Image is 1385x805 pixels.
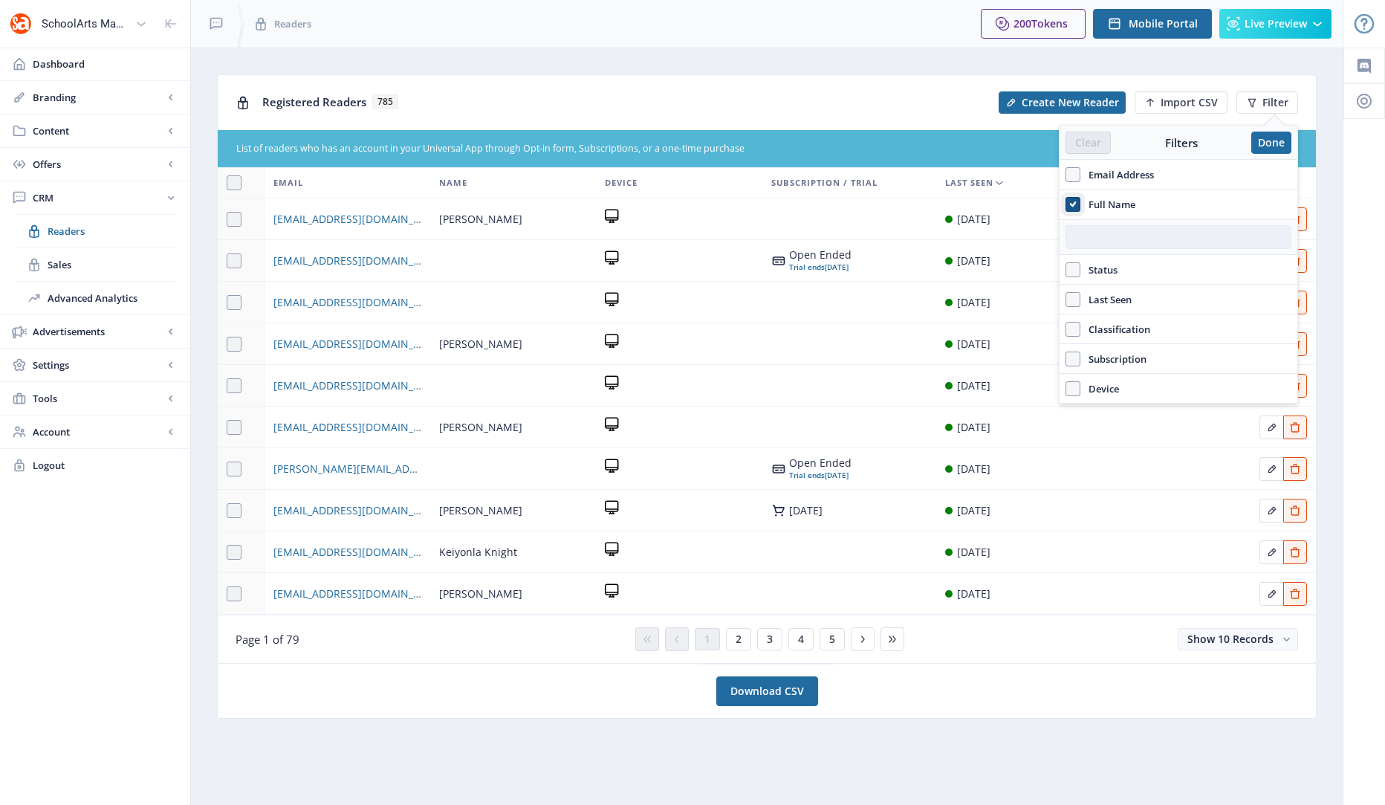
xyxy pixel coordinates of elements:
a: Sales [15,248,175,281]
span: Live Preview [1245,18,1307,30]
a: [EMAIL_ADDRESS][DOMAIN_NAME] [273,335,421,353]
button: 3 [757,628,782,650]
span: [PERSON_NAME] [439,335,522,353]
div: [DATE] [957,418,990,436]
div: List of readers who has an account in your Universal App through Opt-in form, Subscriptions, or a... [236,142,1209,156]
a: [EMAIL_ADDRESS][DOMAIN_NAME] [273,252,421,270]
span: Create New Reader [1022,97,1119,109]
div: [DATE] [789,505,823,517]
button: 5 [820,628,845,650]
span: [PERSON_NAME] [439,418,522,436]
span: Name [439,174,467,192]
a: Edit page [1259,543,1283,557]
app-collection-view: Registered Readers [217,74,1317,664]
span: Subscription [1080,350,1146,368]
button: Done [1251,132,1291,154]
span: Show 10 Records [1187,632,1274,646]
button: Clear [1065,132,1111,154]
button: Show 10 Records [1178,628,1298,650]
span: 3 [767,633,773,645]
div: Filters [1111,135,1251,150]
span: Full Name [1080,195,1135,213]
span: Readers [274,16,311,31]
a: Readers [15,215,175,248]
span: Readers [48,224,175,239]
span: Offers [33,157,163,172]
span: Advertisements [33,324,163,339]
a: Edit page [1283,585,1307,599]
button: 200Tokens [981,9,1086,39]
a: Download CSV [716,676,818,706]
a: [EMAIL_ADDRESS][DOMAIN_NAME] [273,210,421,228]
div: [DATE] [789,469,852,481]
a: Edit page [1259,502,1283,516]
span: Mobile Portal [1129,18,1198,30]
a: Advanced Analytics [15,282,175,314]
button: Create New Reader [999,91,1126,114]
span: Settings [33,358,163,372]
span: Keiyonla Knight [439,543,517,561]
span: Content [33,123,163,138]
div: [DATE] [957,294,990,311]
span: [PERSON_NAME] [439,502,522,520]
span: Filter [1262,97,1288,109]
a: Edit page [1283,543,1307,557]
a: [PERSON_NAME][EMAIL_ADDRESS][DOMAIN_NAME] [273,460,421,478]
span: 2 [736,633,742,645]
a: Edit page [1259,418,1283,433]
span: Device [1080,380,1119,398]
span: Page 1 of 79 [236,632,299,647]
span: Advanced Analytics [48,291,175,305]
span: Import CSV [1161,97,1218,109]
span: Last Seen [1080,291,1132,308]
span: Device [605,174,638,192]
div: [DATE] [957,252,990,270]
span: 5 [829,633,835,645]
span: Classification [1080,320,1150,338]
div: [DATE] [957,335,990,353]
span: Tokens [1031,16,1068,30]
button: Live Preview [1219,9,1332,39]
span: Last Seen [945,174,993,192]
div: [DATE] [957,377,990,395]
span: Trial ends [789,470,825,480]
span: Logout [33,458,178,473]
a: [EMAIL_ADDRESS][DOMAIN_NAME] [273,585,421,603]
div: [DATE] [957,585,990,603]
span: [PERSON_NAME] [439,585,522,603]
span: 785 [372,94,398,109]
a: Edit page [1283,502,1307,516]
div: [DATE] [957,502,990,520]
button: Filter [1236,91,1298,114]
div: Open Ended [789,249,852,261]
a: New page [990,91,1126,114]
a: [EMAIL_ADDRESS][DOMAIN_NAME] [273,418,421,436]
button: 1 [695,628,720,650]
span: Email [273,174,303,192]
a: Edit page [1283,418,1307,433]
span: Sales [48,257,175,272]
button: 4 [788,628,814,650]
a: [EMAIL_ADDRESS][DOMAIN_NAME] [273,294,421,311]
a: [EMAIL_ADDRESS][DOMAIN_NAME] [273,377,421,395]
span: Account [33,424,163,439]
div: [DATE] [957,543,990,561]
span: 1 [704,633,710,645]
div: [DATE] [957,460,990,478]
a: Edit page [1259,460,1283,474]
a: [EMAIL_ADDRESS][DOMAIN_NAME] [273,543,421,561]
span: Status [1080,261,1118,279]
span: Trial ends [789,262,825,272]
span: Tools [33,391,163,406]
span: 4 [798,633,804,645]
a: [EMAIL_ADDRESS][DOMAIN_NAME] [273,502,421,520]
